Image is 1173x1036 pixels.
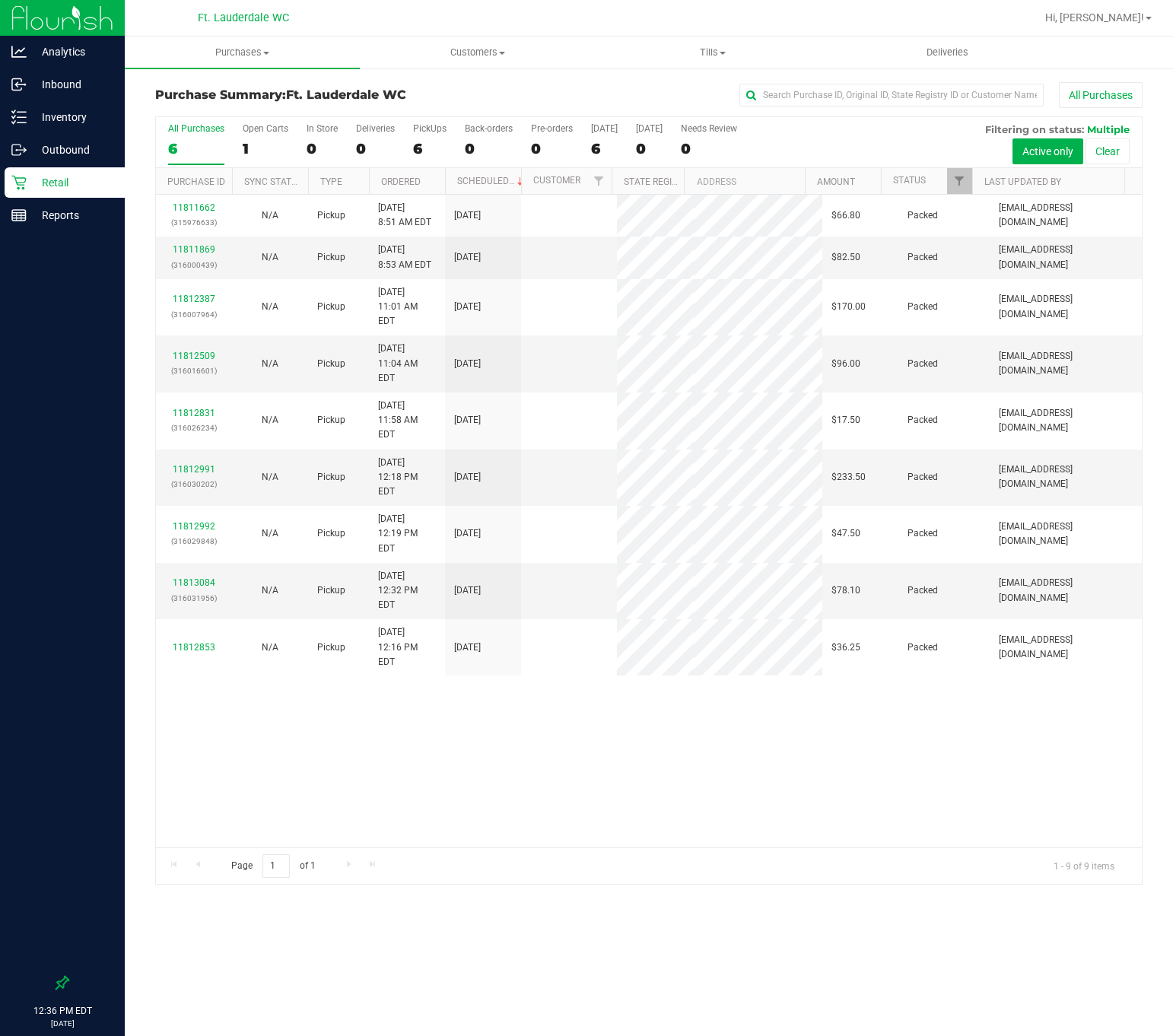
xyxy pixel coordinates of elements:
div: 6 [591,140,618,157]
a: 11812387 [173,294,215,304]
span: $36.25 [831,640,860,655]
div: PickUps [413,123,447,134]
p: Analytics [27,43,118,61]
span: $78.10 [831,583,860,598]
span: $47.50 [831,526,860,541]
span: Pickup [317,300,345,314]
p: Inventory [27,108,118,126]
span: [DATE] 12:16 PM EDT [378,625,436,669]
span: Pickup [317,526,345,541]
p: (316031956) [165,591,223,605]
span: Ft. Lauderdale WC [286,87,406,102]
div: 0 [465,140,513,157]
span: [EMAIL_ADDRESS][DOMAIN_NAME] [999,349,1133,378]
p: 12:36 PM EDT [7,1004,118,1018]
span: [EMAIL_ADDRESS][DOMAIN_NAME] [999,520,1133,548]
label: Pin the sidebar to full width on large screens [55,975,70,990]
span: Packed [908,208,938,223]
div: 0 [681,140,737,157]
inline-svg: Inventory [11,110,27,125]
p: (315976633) [165,215,223,230]
div: Pre-orders [531,123,573,134]
inline-svg: Analytics [11,44,27,59]
a: 11811662 [173,202,215,213]
button: N/A [262,470,278,485]
a: Status [893,175,926,186]
span: Pickup [317,250,345,265]
span: Packed [908,470,938,485]
div: Deliveries [356,123,395,134]
span: [EMAIL_ADDRESS][DOMAIN_NAME] [999,576,1133,605]
iframe: Resource center [15,914,61,960]
span: $233.50 [831,470,866,485]
span: $82.50 [831,250,860,265]
span: Deliveries [906,46,989,59]
span: [DATE] [454,470,481,485]
span: Not Applicable [262,642,278,653]
span: $66.80 [831,208,860,223]
a: 11812992 [173,521,215,532]
a: Amount [817,176,855,187]
span: Page of 1 [218,854,328,878]
span: Not Applicable [262,252,278,262]
span: [DATE] [454,208,481,223]
span: $17.50 [831,413,860,427]
button: N/A [262,583,278,598]
span: [DATE] [454,526,481,541]
inline-svg: Inbound [11,77,27,92]
span: [EMAIL_ADDRESS][DOMAIN_NAME] [999,406,1133,435]
span: [DATE] 8:53 AM EDT [378,243,431,272]
span: [DATE] [454,583,481,598]
input: 1 [262,854,290,878]
div: 1 [243,140,288,157]
a: 11812831 [173,408,215,418]
a: Customers [360,37,595,68]
span: 1 - 9 of 9 items [1041,854,1127,877]
button: N/A [262,300,278,314]
inline-svg: Outbound [11,142,27,157]
a: 11812853 [173,642,215,653]
span: Ft. Lauderdale WC [198,11,289,24]
a: Deliveries [830,37,1065,68]
p: (316016601) [165,364,223,378]
p: (316030202) [165,477,223,491]
span: [DATE] 12:32 PM EDT [378,569,436,613]
div: Back-orders [465,123,513,134]
h3: Purchase Summary: [155,88,485,102]
button: N/A [262,208,278,223]
a: Tills [595,37,830,68]
span: Not Applicable [262,585,278,596]
a: Customer [533,175,580,186]
div: All Purchases [168,123,224,134]
span: Pickup [317,470,345,485]
inline-svg: Retail [11,175,27,190]
div: 6 [168,140,224,157]
p: (316000439) [165,258,223,272]
span: [DATE] 8:51 AM EDT [378,201,431,230]
span: Not Applicable [262,415,278,425]
a: Type [320,176,342,187]
a: Purchases [125,37,360,68]
a: Ordered [381,176,421,187]
span: Pickup [317,357,345,371]
div: Needs Review [681,123,737,134]
span: [EMAIL_ADDRESS][DOMAIN_NAME] [999,243,1133,272]
span: Packed [908,583,938,598]
div: 0 [356,140,395,157]
span: [DATE] 11:04 AM EDT [378,342,436,386]
a: 11812991 [173,464,215,475]
div: 0 [531,140,573,157]
p: (316026234) [165,421,223,435]
div: 0 [636,140,663,157]
button: All Purchases [1059,82,1143,108]
div: Open Carts [243,123,288,134]
span: Not Applicable [262,358,278,369]
span: [DATE] 12:19 PM EDT [378,512,436,556]
span: Packed [908,640,938,655]
span: Pickup [317,208,345,223]
span: [DATE] 12:18 PM EDT [378,456,436,500]
span: [DATE] [454,300,481,314]
span: Packed [908,300,938,314]
p: Inbound [27,75,118,94]
a: Scheduled [457,176,526,186]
